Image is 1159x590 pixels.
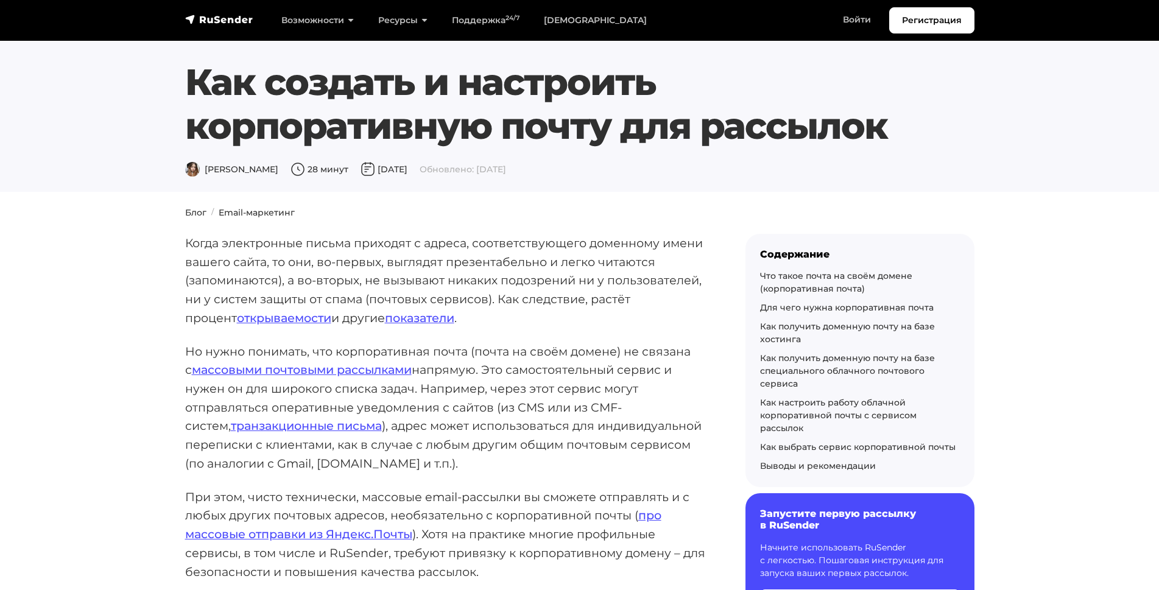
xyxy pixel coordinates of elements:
[291,164,348,175] span: 28 минут
[760,302,934,313] a: Для чего нужна корпоративная почта
[760,460,876,471] a: Выводы и рекомендации
[192,362,412,377] a: массовыми почтовыми рассылками
[532,8,659,33] a: [DEMOGRAPHIC_DATA]
[237,311,331,325] a: открываемости
[178,206,982,219] nav: breadcrumb
[760,248,960,260] div: Содержание
[506,14,520,22] sup: 24/7
[760,508,960,531] h6: Запустите первую рассылку в RuSender
[231,418,382,433] a: транзакционные письма
[291,162,305,177] img: Время чтения
[269,8,366,33] a: Возможности
[185,234,706,328] p: Когда электронные письма приходят с адреса, соответствующего доменному имени вашего сайта, то они...
[361,162,375,177] img: Дата публикации
[760,353,935,389] a: Как получить доменную почту на базе специального облачного почтового сервиса
[185,13,253,26] img: RuSender
[760,541,960,580] p: Начните использовать RuSender с легкостью. Пошаговая инструкция для запуска ваших первых рассылок.
[760,397,917,434] a: Как настроить работу облачной корпоративной почты с сервисом рассылок
[420,164,506,175] span: Обновлено: [DATE]
[760,321,935,345] a: Как получить доменную почту на базе хостинга
[185,164,278,175] span: [PERSON_NAME]
[185,342,706,473] p: Но нужно понимать, что корпоративная почта (почта на своём домене) не связана с напрямую. Это сам...
[185,60,907,148] h1: Как создать и настроить корпоративную почту для рассылок
[760,441,956,452] a: Как выбрать сервис корпоративной почты
[760,270,912,294] a: Что такое почта на своём домене (корпоративная почта)
[889,7,974,33] a: Регистрация
[385,311,454,325] a: показатели
[831,7,883,32] a: Войти
[361,164,407,175] span: [DATE]
[185,207,206,218] a: Блог
[366,8,440,33] a: Ресурсы
[206,206,295,219] li: Email-маркетинг
[185,488,706,581] p: При этом, чисто технически, массовые email-рассылки вы сможете отправлять и с любых других почтов...
[440,8,532,33] a: Поддержка24/7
